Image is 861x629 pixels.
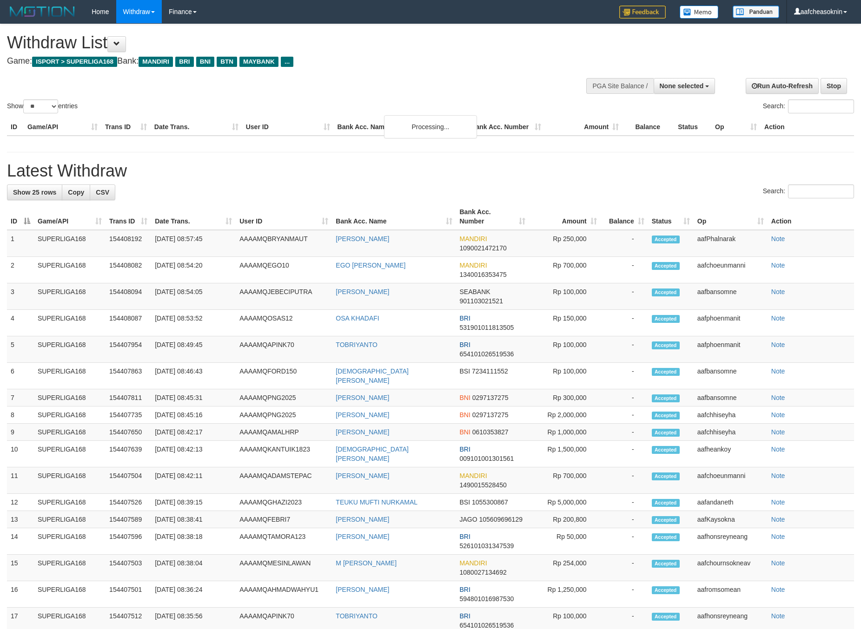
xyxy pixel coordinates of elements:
span: JAGO [460,516,477,523]
a: Stop [821,78,847,94]
a: [PERSON_NAME] [336,235,389,242]
td: Rp 1,250,000 [529,581,601,608]
span: Accepted [652,516,680,524]
span: Copy [68,189,84,196]
td: AAAAMQOSAS12 [236,310,332,336]
td: 2 [7,257,34,283]
td: AAAAMQFEBRI7 [236,511,332,528]
td: [DATE] 08:39:15 [151,494,236,511]
span: Accepted [652,394,680,402]
span: Accepted [652,560,680,568]
td: [DATE] 08:53:52 [151,310,236,336]
th: Op: activate to sort column ascending [694,203,768,230]
td: 154407639 [106,441,151,467]
td: aafchoeunmanni [694,257,768,283]
td: AAAAMQBRYANMAUT [236,230,332,257]
td: SUPERLIGA168 [34,528,106,555]
a: Note [771,411,785,419]
span: BSI [460,367,470,375]
span: Accepted [652,315,680,323]
span: Accepted [652,472,680,480]
span: Copy 105609696129 to clipboard [479,516,523,523]
label: Search: [763,184,854,198]
span: BNI [460,394,470,401]
a: [PERSON_NAME] [336,533,389,540]
td: [DATE] 08:38:18 [151,528,236,555]
td: AAAAMQAMALHRP [236,424,332,441]
span: BRI [460,446,470,453]
input: Search: [788,184,854,198]
th: Trans ID [101,118,151,136]
th: Bank Acc. Number: activate to sort column ascending [456,203,529,230]
td: SUPERLIGA168 [34,363,106,389]
a: Note [771,341,785,348]
td: - [601,424,648,441]
td: 12 [7,494,34,511]
span: Accepted [652,429,680,437]
td: 154407526 [106,494,151,511]
a: Note [771,262,785,269]
a: Note [771,235,785,242]
td: - [601,406,648,424]
td: [DATE] 08:49:45 [151,336,236,363]
td: AAAAMQKANTUIK1823 [236,441,332,467]
th: Op [711,118,761,136]
th: Balance [623,118,674,136]
img: Button%20Memo.svg [680,6,719,19]
h1: Withdraw List [7,33,565,52]
td: SUPERLIGA168 [34,389,106,406]
td: 154408082 [106,257,151,283]
span: Copy 654101026519536 to clipboard [460,350,514,358]
a: Show 25 rows [7,184,62,200]
span: BSI [460,498,470,506]
td: - [601,511,648,528]
td: - [601,467,648,494]
span: Accepted [652,446,680,454]
td: SUPERLIGA168 [34,230,106,257]
td: AAAAMQFORD150 [236,363,332,389]
td: aafchoeunmanni [694,467,768,494]
td: [DATE] 08:42:11 [151,467,236,494]
span: Copy 1340016353475 to clipboard [460,271,507,278]
th: Game/API [24,118,101,136]
td: Rp 5,000,000 [529,494,601,511]
label: Show entries [7,99,78,113]
td: SUPERLIGA168 [34,555,106,581]
td: 154408094 [106,283,151,310]
a: Note [771,612,785,620]
td: AAAAMQMESINLAWAN [236,555,332,581]
a: CSV [90,184,115,200]
td: [DATE] 08:45:16 [151,406,236,424]
span: BRI [460,533,470,540]
td: 1 [7,230,34,257]
td: [DATE] 08:38:41 [151,511,236,528]
td: SUPERLIGA168 [34,511,106,528]
td: AAAAMQADAMSTEPAC [236,467,332,494]
span: MANDIRI [460,235,487,242]
td: AAAAMQJEBECIPUTRA [236,283,332,310]
th: Bank Acc. Name: activate to sort column ascending [332,203,456,230]
a: Note [771,394,785,401]
span: Copy 901103021521 to clipboard [460,297,503,305]
a: Note [771,533,785,540]
span: Copy 0297137275 to clipboard [472,411,509,419]
td: Rp 100,000 [529,363,601,389]
a: Note [771,288,785,295]
td: aafchhiseyha [694,424,768,441]
td: aafheankoy [694,441,768,467]
a: Note [771,314,785,322]
th: Bank Acc. Name [334,118,468,136]
td: - [601,336,648,363]
th: Balance: activate to sort column ascending [601,203,648,230]
a: Note [771,446,785,453]
span: BRI [460,341,470,348]
span: BNI [196,57,214,67]
td: Rp 300,000 [529,389,601,406]
span: MANDIRI [139,57,173,67]
th: Date Trans.: activate to sort column ascending [151,203,236,230]
td: [DATE] 08:42:13 [151,441,236,467]
a: Note [771,586,785,593]
a: [DEMOGRAPHIC_DATA][PERSON_NAME] [336,367,409,384]
td: AAAAMQAPINK70 [236,336,332,363]
a: [PERSON_NAME] [336,288,389,295]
